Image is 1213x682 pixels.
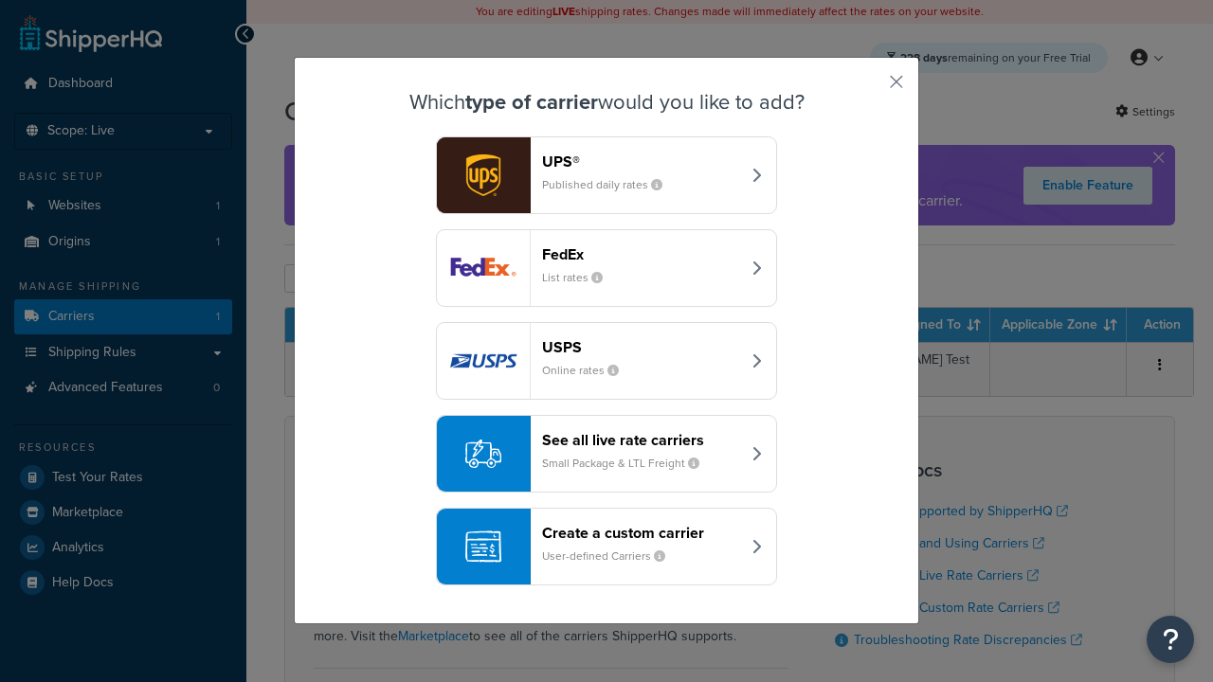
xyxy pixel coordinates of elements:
h3: Which would you like to add? [342,91,871,114]
header: See all live rate carriers [542,431,740,449]
img: icon-carrier-liverate-becf4550.svg [465,436,501,472]
button: Create a custom carrierUser-defined Carriers [436,508,777,585]
small: Published daily rates [542,176,678,193]
button: Open Resource Center [1147,616,1194,663]
header: FedEx [542,245,740,263]
img: ups logo [437,137,530,213]
button: See all live rate carriersSmall Package & LTL Freight [436,415,777,493]
small: Small Package & LTL Freight [542,455,715,472]
header: USPS [542,338,740,356]
button: ups logoUPS®Published daily rates [436,136,777,214]
header: UPS® [542,153,740,170]
small: List rates [542,269,618,286]
small: Online rates [542,362,634,379]
small: User-defined Carriers [542,547,680,565]
img: fedEx logo [437,230,530,306]
strong: type of carrier [465,86,598,117]
header: Create a custom carrier [542,524,740,542]
img: icon-carrier-custom-c93b8a24.svg [465,529,501,565]
button: usps logoUSPSOnline rates [436,322,777,400]
button: fedEx logoFedExList rates [436,229,777,307]
img: usps logo [437,323,530,399]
